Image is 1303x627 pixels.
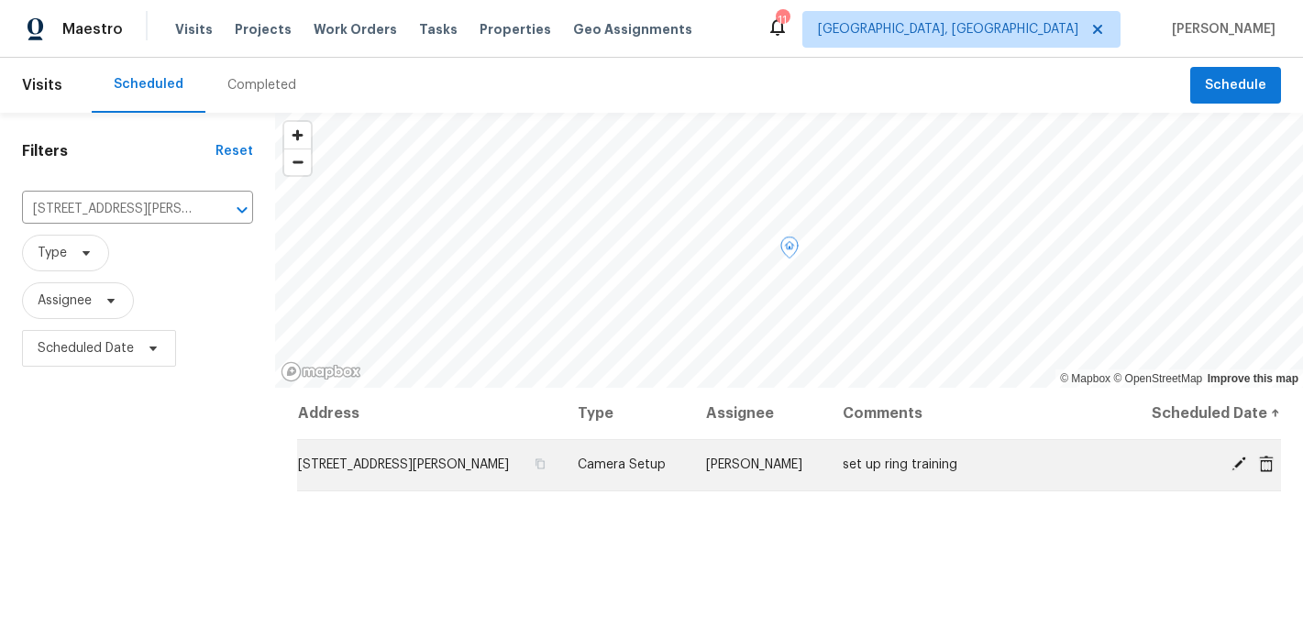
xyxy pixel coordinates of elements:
span: Work Orders [314,20,397,38]
span: Scheduled Date [38,339,134,357]
span: Edit [1225,456,1253,472]
span: Type [38,244,67,262]
h1: Filters [22,142,215,160]
span: Camera Setup [578,458,666,471]
a: OpenStreetMap [1113,372,1202,385]
span: Properties [480,20,551,38]
input: Search for an address... [22,195,202,224]
th: Assignee [691,388,829,439]
span: Assignee [38,291,92,310]
span: Tasks [419,23,458,36]
button: Schedule [1190,67,1281,104]
canvas: Map [275,113,1303,388]
div: Reset [215,142,253,160]
span: Cancel [1253,456,1280,472]
a: Improve this map [1208,372,1298,385]
span: Geo Assignments [573,20,692,38]
div: Completed [227,76,296,94]
div: Scheduled [114,75,183,93]
th: Type [563,388,691,439]
button: Open [229,197,255,223]
span: Projects [235,20,292,38]
div: 11 [776,11,789,29]
button: Zoom out [284,148,311,175]
th: Comments [828,388,1123,439]
a: Mapbox homepage [281,361,361,382]
th: Scheduled Date ↑ [1123,388,1281,439]
div: Map marker [780,236,799,265]
button: Copy Address [532,456,548,472]
span: Visits [22,65,62,105]
span: [GEOGRAPHIC_DATA], [GEOGRAPHIC_DATA] [818,20,1078,38]
span: Schedule [1205,74,1266,97]
button: Zoom in [284,122,311,148]
span: [PERSON_NAME] [706,458,802,471]
span: [STREET_ADDRESS][PERSON_NAME] [298,458,509,471]
span: Visits [175,20,213,38]
th: Address [297,388,563,439]
span: [PERSON_NAME] [1165,20,1275,38]
span: set up ring training [843,458,957,471]
a: Mapbox [1060,372,1110,385]
span: Maestro [62,20,123,38]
